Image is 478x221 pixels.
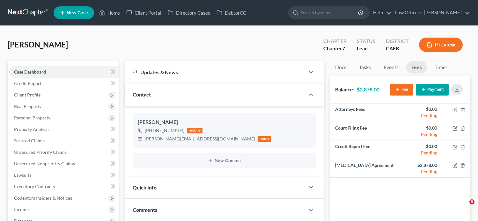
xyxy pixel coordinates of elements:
[416,84,449,96] button: Payment
[14,103,41,109] span: Real Property
[357,45,376,52] div: Lead
[379,61,404,74] a: Events
[138,118,311,126] div: [PERSON_NAME]
[133,184,157,190] span: Quick Info
[405,131,437,138] div: Pending
[14,184,55,189] span: Executory Contracts
[354,61,376,74] a: Tasks
[9,158,119,169] a: Unsecured Nonpriority Claims
[323,38,347,45] div: Chapter
[357,86,379,92] strong: $2,878.00
[323,45,347,52] div: Chapter
[14,115,50,120] span: Personal Property
[123,7,165,18] a: Client Portal
[213,7,249,18] a: DebtorCC
[145,127,184,134] div: [PHONE_NUMBER]
[405,150,437,156] div: Pending
[165,7,213,18] a: Directory Cases
[357,38,376,45] div: Status
[133,207,157,213] span: Comments
[14,138,45,143] span: Secured Claims
[187,128,203,133] div: mobile
[405,125,437,131] div: $0.00
[67,11,88,15] span: New Case
[405,112,437,119] div: Pending
[301,7,359,18] input: Search by name...
[405,143,437,150] div: $0.00
[9,146,119,158] a: Unsecured Priority Claims
[9,124,119,135] a: Property Analysis
[14,126,49,132] span: Property Analysis
[419,38,463,52] button: Preview
[133,69,297,75] div: Updates & News
[405,168,437,175] div: Pending
[456,199,472,215] iframe: Intercom live chat
[9,135,119,146] a: Secured Claims
[330,122,400,140] td: Court Filing Fee
[330,61,351,74] a: Docs
[14,207,29,212] span: Income
[9,169,119,181] a: Lawsuits
[330,140,400,159] td: Credit Report Fee
[469,199,474,204] span: 3
[133,91,151,97] span: Contact
[392,7,470,18] a: Law Office of [PERSON_NAME]
[14,195,72,201] span: Codebtors Insiders & Notices
[96,7,123,18] a: Home
[330,159,400,177] td: [MEDICAL_DATA] Agreement
[9,181,119,192] a: Executory Contracts
[405,162,437,168] div: $2,878.00
[386,45,409,52] div: CAEB
[14,149,67,155] span: Unsecured Priority Claims
[430,61,452,74] a: Timer
[390,84,413,96] button: Fee
[342,45,345,51] span: 7
[14,69,46,75] span: Case Dashboard
[14,81,41,86] span: Credit Report
[9,78,119,89] a: Credit Report
[330,103,400,122] td: Attorneys Fees
[14,172,31,178] span: Lawsuits
[14,161,75,166] span: Unsecured Nonpriority Claims
[138,158,311,163] button: New Contact
[9,66,119,78] a: Case Dashboard
[370,7,391,18] a: Help
[14,92,40,97] span: Client Profile
[8,40,68,49] span: [PERSON_NAME]
[145,136,255,142] div: [PERSON_NAME][EMAIL_ADDRESS][DOMAIN_NAME]
[335,86,354,92] strong: Balance:
[386,38,409,45] div: District
[406,61,427,74] a: Fees
[258,136,272,142] div: home
[405,106,437,112] div: $0.00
